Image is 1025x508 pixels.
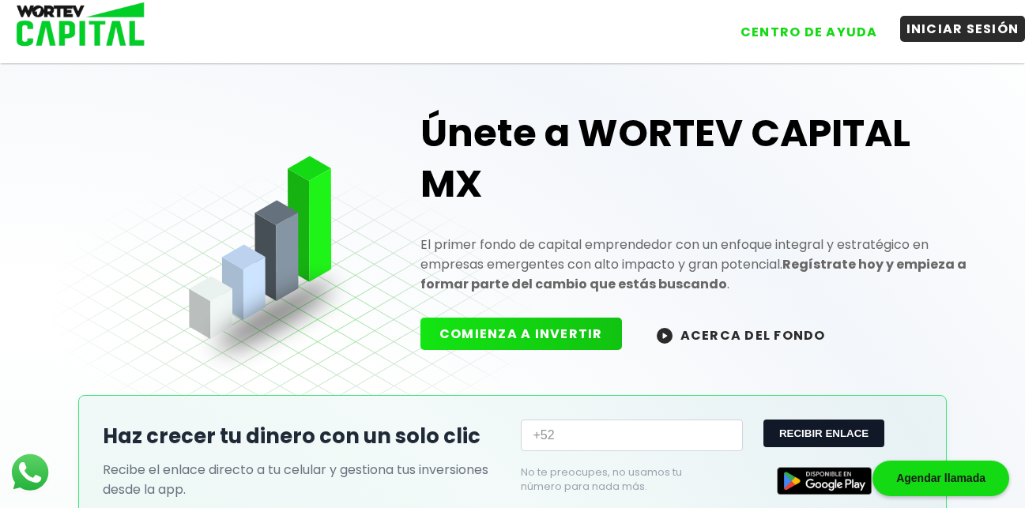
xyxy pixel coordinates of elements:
[420,325,638,343] a: COMIENZA A INVERTIR
[521,465,718,494] p: No te preocupes, no usamos tu número para nada más.
[420,255,967,293] strong: Regístrate hoy y empieza a formar parte del cambio que estás buscando
[734,19,884,45] button: CENTRO DE AYUDA
[420,108,974,209] h1: Únete a WORTEV CAPITAL MX
[103,421,505,452] h2: Haz crecer tu dinero con un solo clic
[763,420,884,447] button: RECIBIR ENLACE
[638,318,845,352] button: ACERCA DEL FONDO
[718,7,884,45] a: CENTRO DE AYUDA
[872,461,1009,496] div: Agendar llamada
[420,318,622,350] button: COMIENZA A INVERTIR
[103,460,505,499] p: Recibe el enlace directo a tu celular y gestiona tus inversiones desde la app.
[420,235,974,294] p: El primer fondo de capital emprendedor con un enfoque integral y estratégico en empresas emergent...
[777,467,872,495] img: Google Play
[8,450,52,495] img: logos_whatsapp-icon.242b2217.svg
[657,328,673,344] img: wortev-capital-acerca-del-fondo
